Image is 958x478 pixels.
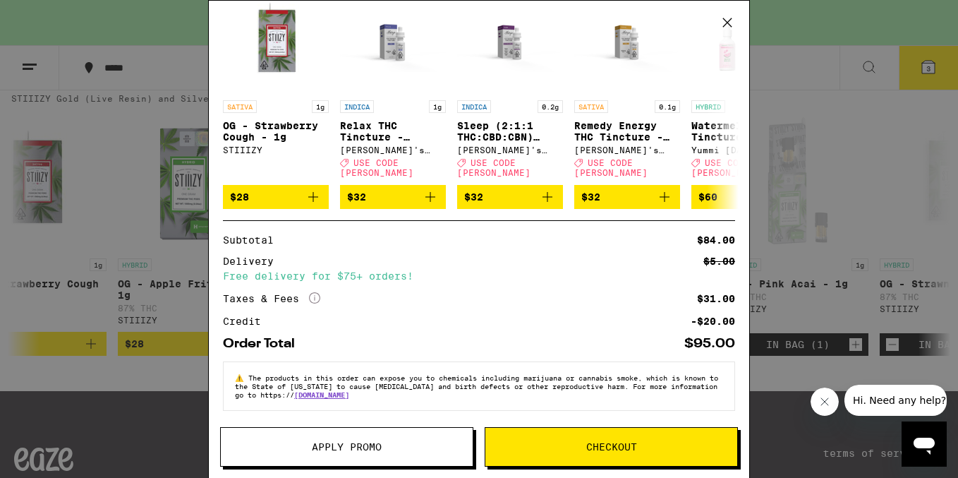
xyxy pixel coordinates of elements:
[340,145,446,155] div: [PERSON_NAME]'s Medicinals
[223,256,284,266] div: Delivery
[684,337,735,350] div: $95.00
[691,158,765,177] span: USE CODE [PERSON_NAME]
[457,100,491,113] p: INDICA
[691,185,797,209] button: Add to bag
[223,271,735,281] div: Free delivery for $75+ orders!
[340,120,446,143] p: Relax THC Tincture - 1000mg
[811,388,839,416] iframe: Close message
[697,235,735,245] div: $84.00
[574,145,680,155] div: [PERSON_NAME]'s Medicinals
[902,422,947,467] iframe: Button to launch messaging window
[698,191,717,203] span: $60
[340,158,413,177] span: USE CODE [PERSON_NAME]
[223,120,329,143] p: OG - Strawberry Cough - 1g
[697,294,735,304] div: $31.00
[340,100,374,113] p: INDICA
[235,374,248,382] span: ⚠️
[586,442,637,452] span: Checkout
[347,191,366,203] span: $32
[223,337,305,350] div: Order Total
[655,100,680,113] p: 0.1g
[703,256,735,266] div: $5.00
[223,292,320,305] div: Taxes & Fees
[235,374,718,399] span: The products in this order can expose you to chemicals including marijuana or cannabis smoke, whi...
[223,185,329,209] button: Add to bag
[223,235,284,245] div: Subtotal
[581,191,600,203] span: $32
[230,191,249,203] span: $28
[340,185,446,209] button: Add to bag
[429,100,446,113] p: 1g
[485,427,738,467] button: Checkout
[574,120,680,143] p: Remedy Energy THC Tincture - 1000mg
[457,185,563,209] button: Add to bag
[574,185,680,209] button: Add to bag
[844,385,947,416] iframe: Message from company
[457,120,563,143] p: Sleep (2:1:1 THC:CBD:CBN) Tincture - 200mg
[691,100,725,113] p: HYBRID
[574,100,608,113] p: SATIVA
[574,158,648,177] span: USE CODE [PERSON_NAME]
[312,100,329,113] p: 1g
[223,145,329,155] div: STIIIZY
[691,145,797,155] div: Yummi [DATE]
[457,145,563,155] div: [PERSON_NAME]'s Medicinals
[457,158,530,177] span: USE CODE [PERSON_NAME]
[220,427,473,467] button: Apply Promo
[464,191,483,203] span: $32
[691,120,797,143] p: Watermelon 1:1 Tincture
[223,316,271,326] div: Credit
[691,316,735,326] div: -$20.00
[294,390,349,399] a: [DOMAIN_NAME]
[312,442,382,452] span: Apply Promo
[538,100,563,113] p: 0.2g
